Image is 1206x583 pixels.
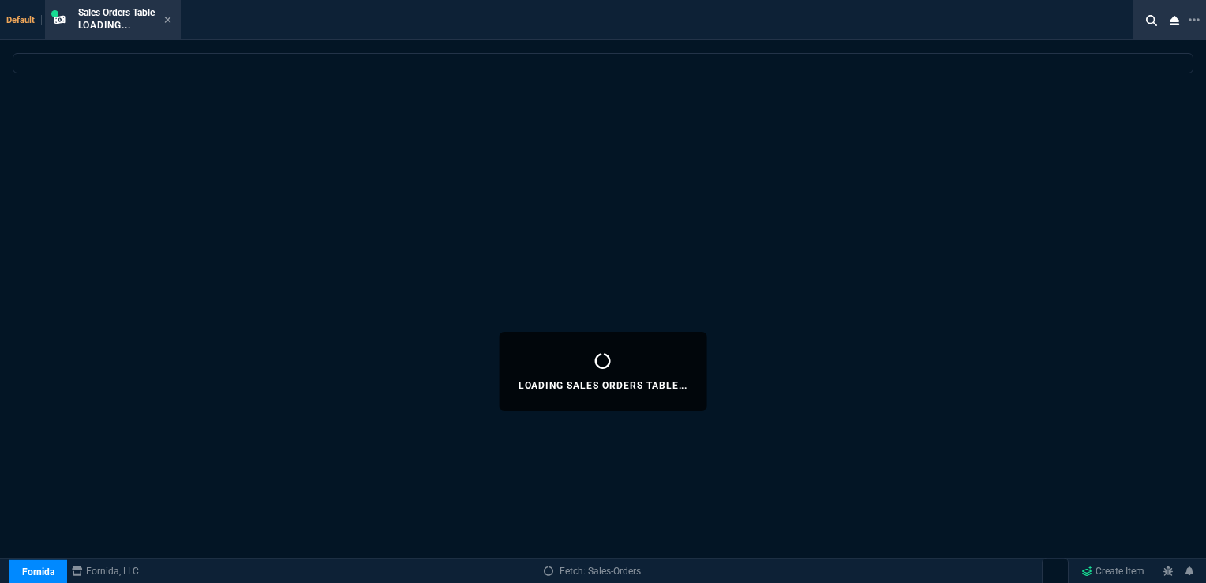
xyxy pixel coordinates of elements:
a: Create Item [1075,559,1151,583]
a: msbcCompanyName [67,564,144,578]
nx-icon: Close Workbench [1163,11,1185,30]
p: Loading... [78,19,155,32]
nx-icon: Search [1140,11,1163,30]
nx-icon: Open New Tab [1189,13,1200,28]
a: Fetch: Sales-Orders [544,564,641,578]
p: Loading Sales Orders Table... [519,379,688,392]
span: Default [6,15,42,25]
span: Sales Orders Table [78,7,155,18]
nx-icon: Close Tab [164,14,171,27]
